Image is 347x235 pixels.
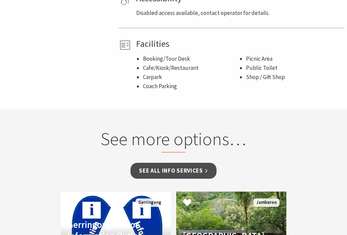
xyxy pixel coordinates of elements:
[130,163,217,179] a: See all Info Services
[143,82,239,91] li: Coach Parking
[246,54,342,63] li: Picnic Area
[143,73,239,82] li: Carpark
[61,192,83,215] button: Click to Favourite Gerringong Visitor Information Outlet
[136,38,342,49] h4: Facilities
[246,63,342,73] li: Public Toilet
[253,198,280,207] span: Jamberoo
[246,73,342,82] li: Shop / Gift Shop
[143,63,239,73] li: Cafe/Kiosk/Restaurant
[143,54,239,63] li: Booking/Tour Desk
[136,8,342,18] p: Disabled access available, contact operator for details.
[176,192,198,215] button: Click to Favourite Minnamurra Rainforest Centre
[136,198,164,207] span: Gerringong
[64,128,283,153] h2: See more options…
